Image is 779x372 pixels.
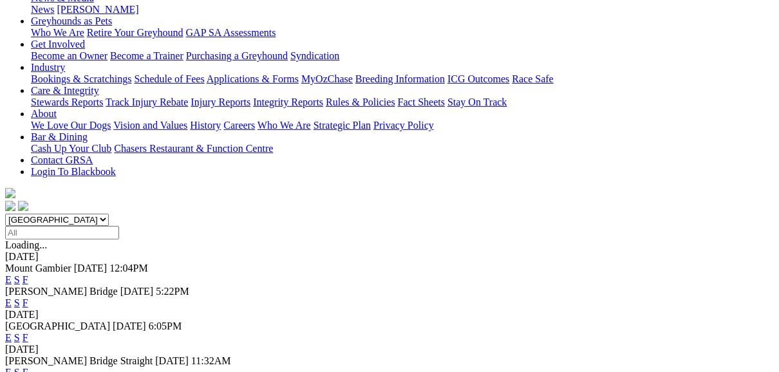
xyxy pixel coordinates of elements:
a: Retire Your Greyhound [87,27,183,38]
a: News [31,4,54,15]
a: Applications & Forms [207,73,299,84]
a: Get Involved [31,39,85,50]
img: twitter.svg [18,201,28,211]
a: History [190,120,221,131]
span: [DATE] [120,286,154,297]
a: Become a Trainer [110,50,183,61]
a: Track Injury Rebate [106,97,188,107]
div: Get Involved [31,50,774,62]
a: Integrity Reports [253,97,323,107]
a: S [14,297,20,308]
a: Purchasing a Greyhound [186,50,288,61]
a: About [31,108,57,119]
span: [DATE] [74,263,108,274]
a: Contact GRSA [31,154,93,165]
a: Breeding Information [355,73,445,84]
a: E [5,297,12,308]
a: ICG Outcomes [447,73,509,84]
span: 12:04PM [109,263,148,274]
span: [DATE] [113,321,146,331]
span: [GEOGRAPHIC_DATA] [5,321,110,331]
div: Industry [31,73,774,85]
a: Login To Blackbook [31,166,116,177]
img: facebook.svg [5,201,15,211]
a: Industry [31,62,65,73]
a: Care & Integrity [31,85,99,96]
span: Mount Gambier [5,263,71,274]
div: Care & Integrity [31,97,774,108]
a: Syndication [290,50,339,61]
a: S [14,274,20,285]
a: Who We Are [31,27,84,38]
a: MyOzChase [301,73,353,84]
a: E [5,274,12,285]
div: About [31,120,774,131]
a: Careers [223,120,255,131]
a: Rules & Policies [326,97,395,107]
a: Bar & Dining [31,131,88,142]
a: Become an Owner [31,50,108,61]
a: Who We Are [258,120,311,131]
a: Greyhounds as Pets [31,15,112,26]
a: Fact Sheets [398,97,445,107]
a: F [23,274,28,285]
span: 11:32AM [191,355,231,366]
a: [PERSON_NAME] [57,4,138,15]
a: Injury Reports [191,97,250,107]
a: Cash Up Your Club [31,143,111,154]
div: News & Media [31,4,774,15]
a: Stay On Track [447,97,507,107]
a: We Love Our Dogs [31,120,111,131]
a: F [23,297,28,308]
span: [PERSON_NAME] Bridge [5,286,118,297]
a: Strategic Plan [314,120,371,131]
a: Vision and Values [113,120,187,131]
a: Bookings & Scratchings [31,73,131,84]
a: E [5,332,12,343]
span: [PERSON_NAME] Bridge Straight [5,355,153,366]
a: F [23,332,28,343]
input: Select date [5,226,119,239]
a: Privacy Policy [373,120,434,131]
span: [DATE] [155,355,189,366]
a: Stewards Reports [31,97,103,107]
a: Race Safe [512,73,553,84]
div: [DATE] [5,344,774,355]
a: S [14,332,20,343]
span: Loading... [5,239,47,250]
div: [DATE] [5,251,774,263]
span: 6:05PM [149,321,182,331]
a: GAP SA Assessments [186,27,276,38]
div: [DATE] [5,309,774,321]
div: Greyhounds as Pets [31,27,774,39]
a: Schedule of Fees [134,73,204,84]
span: 5:22PM [156,286,189,297]
img: logo-grsa-white.png [5,188,15,198]
a: Chasers Restaurant & Function Centre [114,143,273,154]
div: Bar & Dining [31,143,774,154]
